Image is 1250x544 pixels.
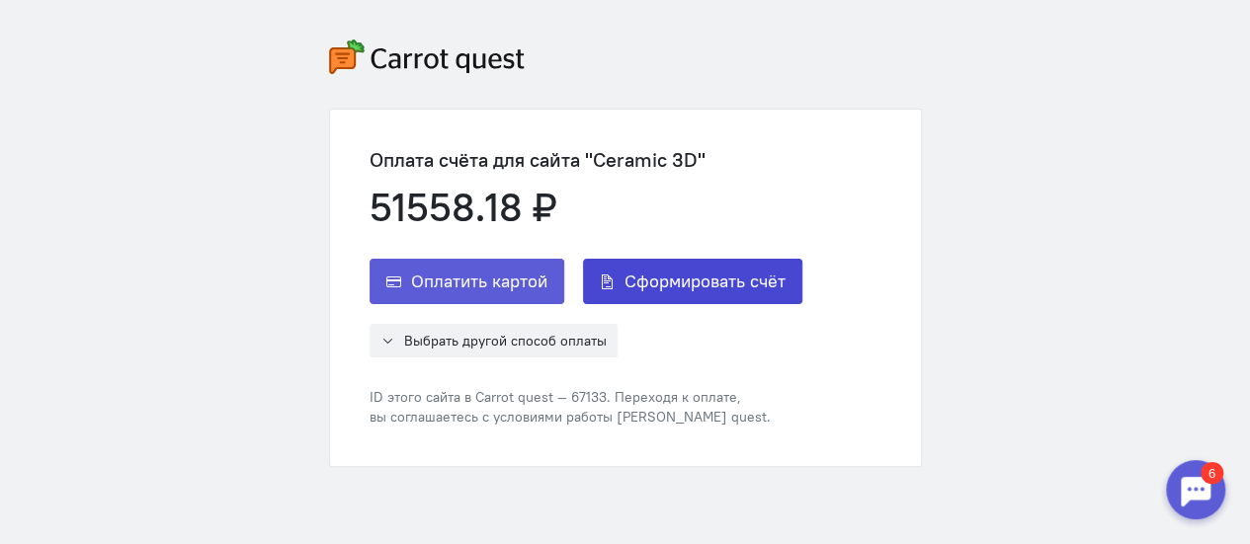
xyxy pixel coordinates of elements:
div: 6 [44,12,67,34]
div: ID этого сайта в Carrot quest — 67133. Переходя к оплате, вы соглашаетесь с условиями работы [PER... [370,387,802,427]
button: Выбрать другой способ оплаты [370,324,618,357]
button: Сформировать счёт [583,259,802,304]
button: Оплатить картой [370,259,564,304]
div: Оплата счёта для сайта "Ceramic 3D" [370,149,802,171]
div: 51558.18 ₽ [370,186,802,229]
img: carrot-quest-logo.svg [329,39,525,74]
span: Сформировать счёт [625,270,786,293]
span: Оплатить картой [411,270,547,293]
span: Выбрать другой способ оплаты [404,332,607,350]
